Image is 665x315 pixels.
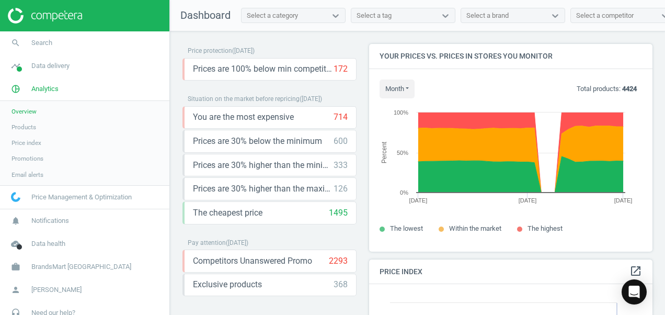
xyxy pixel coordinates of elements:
[226,239,248,246] span: ( [DATE] )
[193,255,312,267] span: Competitors Unanswered Promo
[193,183,334,195] span: Prices are 30% higher than the maximal
[329,255,348,267] div: 2293
[180,9,231,21] span: Dashboard
[334,160,348,171] div: 333
[12,123,36,131] span: Products
[357,11,392,20] div: Select a tag
[188,95,300,103] span: Situation on the market before repricing
[6,56,26,76] i: timeline
[12,154,43,163] span: Promotions
[577,84,637,94] p: Total products:
[6,79,26,99] i: pie_chart_outlined
[188,47,232,54] span: Price protection
[31,239,65,249] span: Data health
[528,224,563,232] span: The highest
[193,279,262,290] span: Exclusive products
[193,63,334,75] span: Prices are 100% below min competitor
[380,80,415,98] button: month
[12,107,37,116] span: Overview
[193,160,334,171] span: Prices are 30% higher than the minimum
[6,211,26,231] i: notifications
[622,85,637,93] b: 4424
[12,139,41,147] span: Price index
[394,109,408,116] text: 100%
[334,63,348,75] div: 172
[614,197,633,204] tspan: [DATE]
[519,197,537,204] tspan: [DATE]
[6,257,26,277] i: work
[31,193,132,202] span: Price Management & Optimization
[188,239,226,246] span: Pay attention
[466,11,509,20] div: Select a brand
[31,285,82,295] span: [PERSON_NAME]
[400,189,408,196] text: 0%
[6,280,26,300] i: person
[300,95,322,103] span: ( [DATE] )
[629,265,642,278] a: open_in_new
[31,61,70,71] span: Data delivery
[629,265,642,277] i: open_in_new
[11,192,20,202] img: wGWNvw8QSZomAAAAABJRU5ErkJggg==
[334,111,348,123] div: 714
[390,224,423,232] span: The lowest
[576,11,634,20] div: Select a competitor
[397,150,408,156] text: 50%
[193,111,294,123] span: You are the most expensive
[409,197,428,204] tspan: [DATE]
[381,141,388,163] tspan: Percent
[8,8,82,24] img: ajHJNr6hYgQAAAAASUVORK5CYII=
[193,207,262,219] span: The cheapest price
[12,171,43,179] span: Email alerts
[6,33,26,53] i: search
[31,216,69,226] span: Notifications
[31,38,52,48] span: Search
[369,44,652,69] h4: Your prices vs. prices in stores you monitor
[622,279,647,305] div: Open Intercom Messenger
[369,260,652,284] h4: Price Index
[31,262,131,272] span: BrandsMart [GEOGRAPHIC_DATA]
[247,11,298,20] div: Select a category
[193,136,322,147] span: Prices are 30% below the minimum
[232,47,255,54] span: ( [DATE] )
[334,183,348,195] div: 126
[6,234,26,254] i: cloud_done
[334,279,348,290] div: 368
[31,84,59,94] span: Analytics
[329,207,348,219] div: 1495
[449,224,501,232] span: Within the market
[334,136,348,147] div: 600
